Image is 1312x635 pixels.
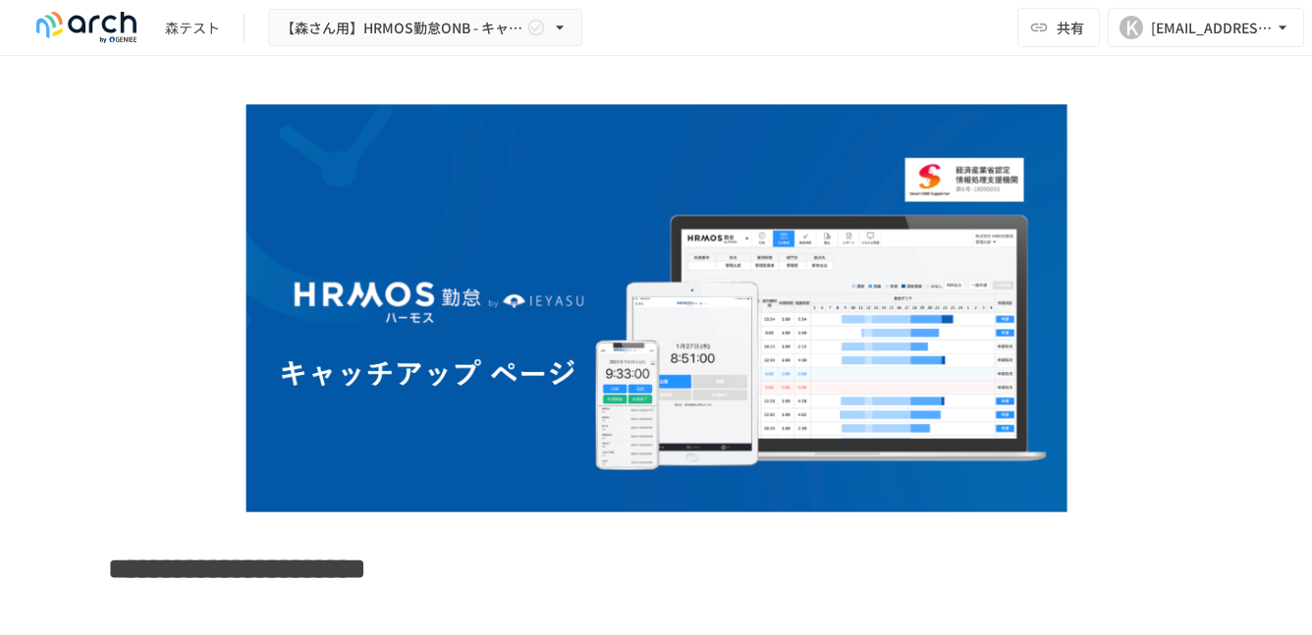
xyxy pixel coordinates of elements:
[268,9,582,47] button: 【森さん用】HRMOS勤怠ONB - キャッチアップ
[246,104,1067,512] img: BJKKeCQpXoJskXBox1WcmlAIxmsSe3lt0HW3HWAjxJd
[281,16,522,40] span: 【森さん用】HRMOS勤怠ONB - キャッチアップ
[24,12,149,43] img: logo-default@2x-9cf2c760.svg
[1108,8,1304,47] button: K[EMAIL_ADDRESS][DOMAIN_NAME]
[1151,16,1273,40] div: [EMAIL_ADDRESS][DOMAIN_NAME]
[1120,16,1143,39] div: K
[165,18,220,38] div: 森テスト
[1057,17,1084,38] span: 共有
[1017,8,1100,47] button: 共有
